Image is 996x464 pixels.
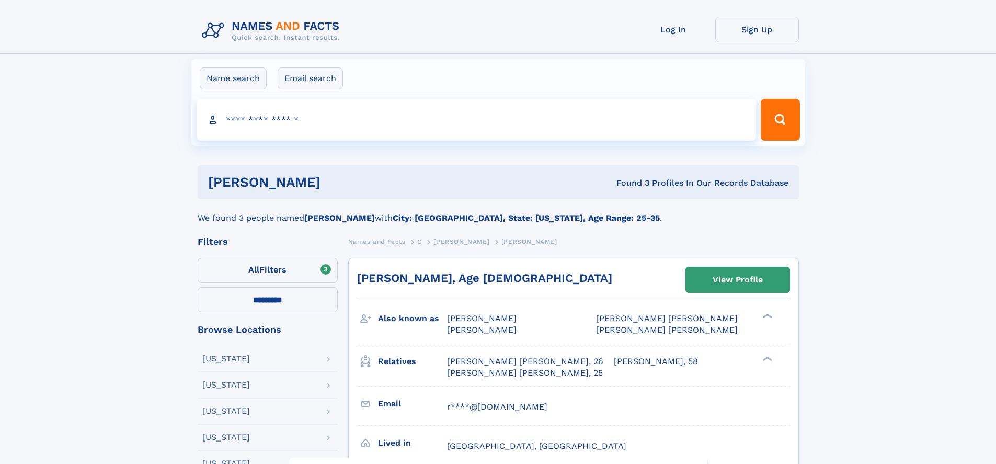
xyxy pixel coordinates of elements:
div: [US_STATE] [202,433,250,442]
button: Search Button [761,99,799,141]
a: Log In [632,17,715,42]
a: [PERSON_NAME], 58 [614,356,698,367]
img: Logo Names and Facts [198,17,348,45]
label: Filters [198,258,338,283]
h3: Also known as [378,310,447,327]
div: Found 3 Profiles In Our Records Database [468,177,788,189]
div: [US_STATE] [202,355,250,363]
div: [US_STATE] [202,381,250,389]
h3: Relatives [378,353,447,370]
a: Sign Up [715,17,799,42]
div: We found 3 people named with . [198,199,799,224]
span: [PERSON_NAME] [PERSON_NAME] [596,325,738,335]
label: Email search [278,67,343,89]
a: View Profile [686,267,789,292]
div: ❯ [760,313,773,320]
span: [GEOGRAPHIC_DATA], [GEOGRAPHIC_DATA] [447,441,626,451]
a: C [417,235,422,248]
div: Browse Locations [198,325,338,334]
span: [PERSON_NAME] [501,238,557,245]
h3: Email [378,395,447,413]
label: Name search [200,67,267,89]
span: All [248,265,259,275]
h1: [PERSON_NAME] [208,176,468,189]
span: [PERSON_NAME] [433,238,489,245]
b: [PERSON_NAME] [304,213,375,223]
a: [PERSON_NAME] [433,235,489,248]
div: [US_STATE] [202,407,250,415]
a: [PERSON_NAME] [PERSON_NAME], 26 [447,356,603,367]
span: [PERSON_NAME] [447,325,517,335]
input: search input [197,99,757,141]
div: ❯ [760,355,773,362]
a: [PERSON_NAME], Age [DEMOGRAPHIC_DATA] [357,271,612,285]
span: [PERSON_NAME] [PERSON_NAME] [596,313,738,323]
span: [PERSON_NAME] [447,313,517,323]
div: View Profile [713,268,763,292]
h3: Lived in [378,434,447,452]
b: City: [GEOGRAPHIC_DATA], State: [US_STATE], Age Range: 25-35 [393,213,660,223]
span: C [417,238,422,245]
div: Filters [198,237,338,246]
a: Names and Facts [348,235,406,248]
a: [PERSON_NAME] [PERSON_NAME], 25 [447,367,603,379]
